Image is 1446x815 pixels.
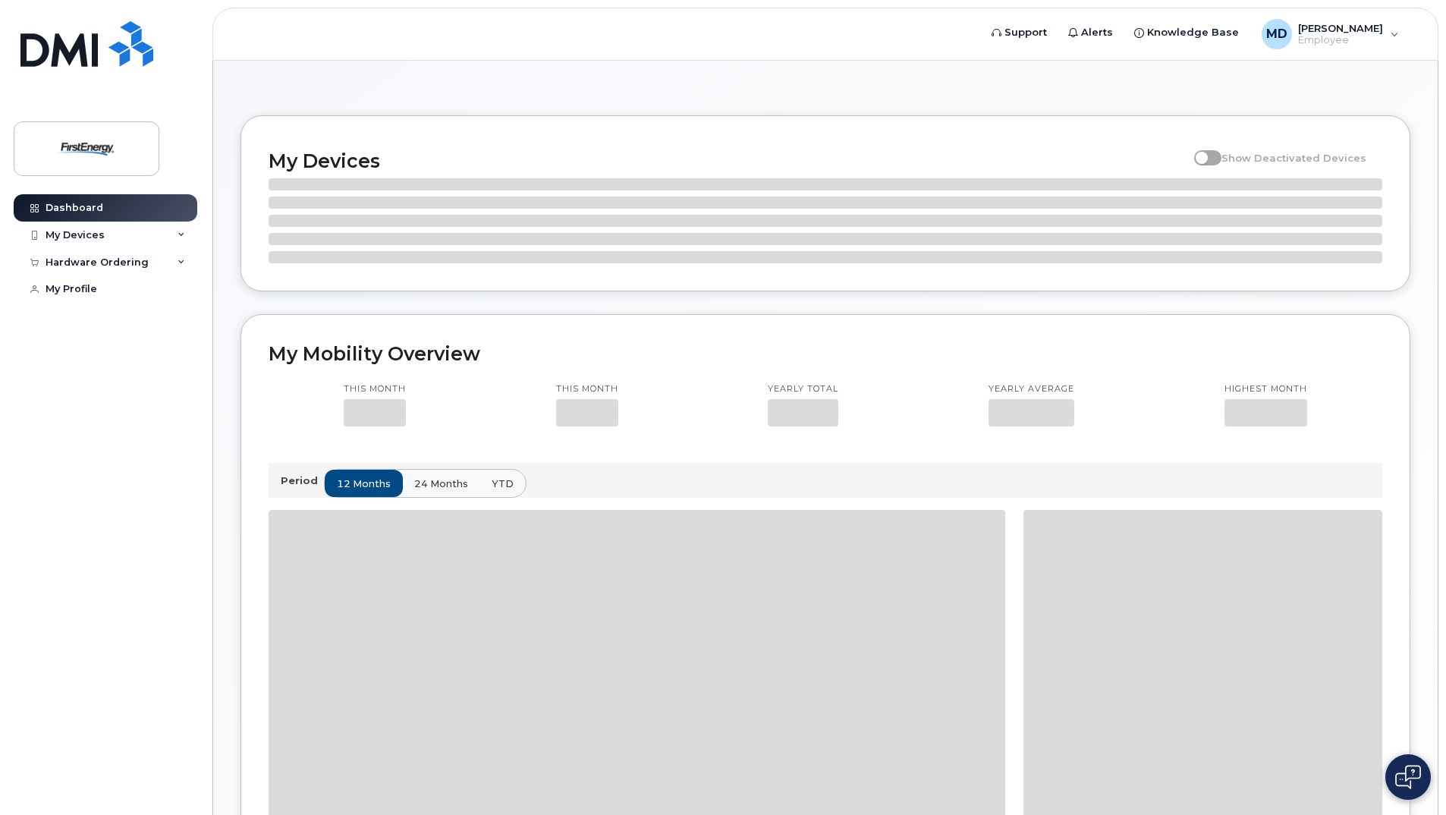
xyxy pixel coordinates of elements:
span: Show Deactivated Devices [1221,152,1366,164]
p: This month [556,383,618,395]
p: Yearly total [768,383,838,395]
img: Open chat [1395,765,1421,789]
p: This month [344,383,406,395]
p: Highest month [1224,383,1307,395]
span: YTD [492,477,514,491]
p: Period [281,474,324,488]
span: 24 months [414,477,468,491]
input: Show Deactivated Devices [1194,143,1206,156]
h2: My Mobility Overview [269,342,1382,365]
h2: My Devices [269,149,1187,172]
p: Yearly average [989,383,1074,395]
